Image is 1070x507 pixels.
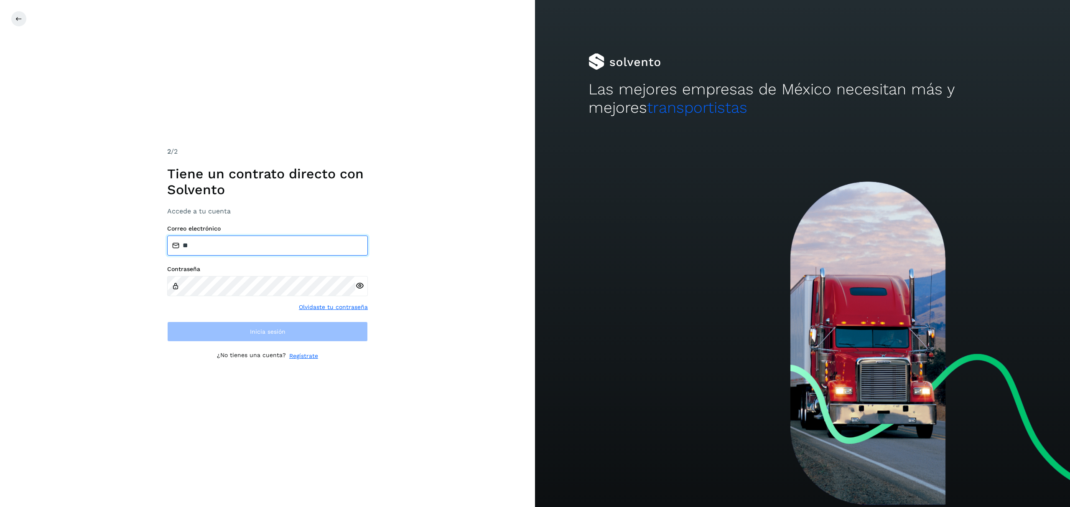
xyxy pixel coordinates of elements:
[588,80,1016,117] h2: Las mejores empresas de México necesitan más y mejores
[167,147,171,155] span: 2
[167,166,368,198] h1: Tiene un contrato directo con Solvento
[167,207,368,215] h3: Accede a tu cuenta
[167,322,368,342] button: Inicia sesión
[299,303,368,312] a: Olvidaste tu contraseña
[250,329,285,335] span: Inicia sesión
[289,352,318,360] a: Regístrate
[167,225,368,232] label: Correo electrónico
[167,266,368,273] label: Contraseña
[217,352,286,360] p: ¿No tienes una cuenta?
[647,99,747,117] span: transportistas
[167,147,368,157] div: /2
